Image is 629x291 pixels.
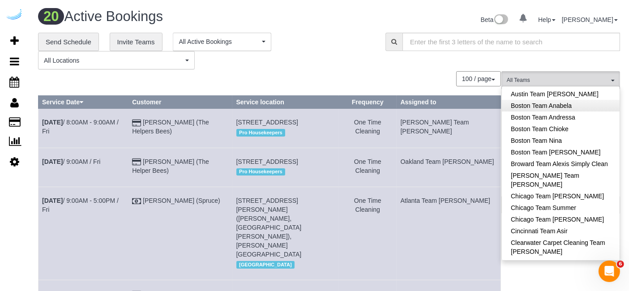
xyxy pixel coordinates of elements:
i: Credit Card Payment [132,120,141,126]
b: [DATE] [42,158,63,165]
b: [DATE] [42,197,63,204]
td: Customer [128,109,232,148]
td: Frequency [339,109,397,148]
a: Cincinnati Team Asir [502,225,620,237]
iframe: Intercom live chat [599,261,620,282]
a: [DATE]/ 9:00AM / Fri [42,158,100,165]
td: Assigned to [397,109,501,148]
a: Invite Teams [110,33,163,51]
a: [DATE]/ 8:00AM - 9:00AM / Fri [42,119,119,135]
td: Service location [232,148,339,187]
a: Boston Team Anabela [502,100,620,111]
a: [PERSON_NAME] (Spruce) [143,197,220,204]
a: Broward Team Alexis Simply Clean [502,158,620,170]
img: Automaid Logo [5,9,23,21]
nav: Pagination navigation [457,71,501,86]
a: Boston Team Chioke [502,123,620,135]
a: Beta [481,16,509,23]
span: All Teams [507,77,609,84]
button: All Active Bookings [173,33,271,51]
ol: All Teams [501,71,620,85]
td: Schedule date [39,187,128,280]
div: Location [236,166,335,178]
a: Boston Team Andressa [502,111,620,123]
a: Boston Team [PERSON_NAME] [502,146,620,158]
button: 100 / page [456,71,501,86]
a: Austin Team [PERSON_NAME] [502,88,620,100]
a: Columbus Team Maid For Homes [502,257,620,269]
span: [STREET_ADDRESS][PERSON_NAME] ([PERSON_NAME], [GEOGRAPHIC_DATA][PERSON_NAME]), [PERSON_NAME][GEOG... [236,197,302,258]
input: Enter the first 3 letters of the name to search [402,33,620,51]
span: All Locations [44,56,183,65]
button: All Locations [38,51,195,69]
td: Frequency [339,187,397,280]
span: 6 [617,261,624,268]
td: Customer [128,187,232,280]
td: Schedule date [39,148,128,187]
span: 20 [38,8,64,25]
span: Pro Housekeepers [236,129,286,136]
th: Service location [232,96,339,109]
button: All Teams [501,71,620,90]
td: Assigned to [397,187,501,280]
a: Boston Team Nina [502,135,620,146]
a: Clearwater Carpet Cleaning Team [PERSON_NAME] [502,237,620,257]
a: [PERSON_NAME] [562,16,618,23]
td: Customer [128,148,232,187]
td: Assigned to [397,148,501,187]
a: [PERSON_NAME] (The Helpers Bees) [132,119,209,135]
a: [PERSON_NAME] Team [PERSON_NAME] [502,170,620,190]
span: [STREET_ADDRESS] [236,158,298,165]
a: Send Schedule [38,33,99,51]
h1: Active Bookings [38,9,322,24]
a: Chicago Team [PERSON_NAME] [502,190,620,202]
a: Help [538,16,556,23]
a: [DATE]/ 9:00AM - 5:00PM / Fri [42,197,119,213]
th: Frequency [339,96,397,109]
i: Check Payment [132,198,141,205]
span: All Active Bookings [179,37,260,46]
b: [DATE] [42,119,63,126]
th: Assigned to [397,96,501,109]
a: [PERSON_NAME] (The Helper Bees) [132,158,209,174]
a: Chicago Team [PERSON_NAME] [502,214,620,225]
span: [STREET_ADDRESS] [236,119,298,126]
td: Service location [232,187,339,280]
td: Frequency [339,148,397,187]
div: Location [236,127,335,138]
i: Credit Card Payment [132,159,141,165]
div: Location [236,259,335,270]
span: Pro Housekeepers [236,168,286,175]
span: [GEOGRAPHIC_DATA] [236,261,295,268]
th: Service Date [39,96,128,109]
td: Service location [232,109,339,148]
img: New interface [493,14,508,26]
a: Chicago Team Summer [502,202,620,214]
td: Schedule date [39,109,128,148]
th: Customer [128,96,232,109]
